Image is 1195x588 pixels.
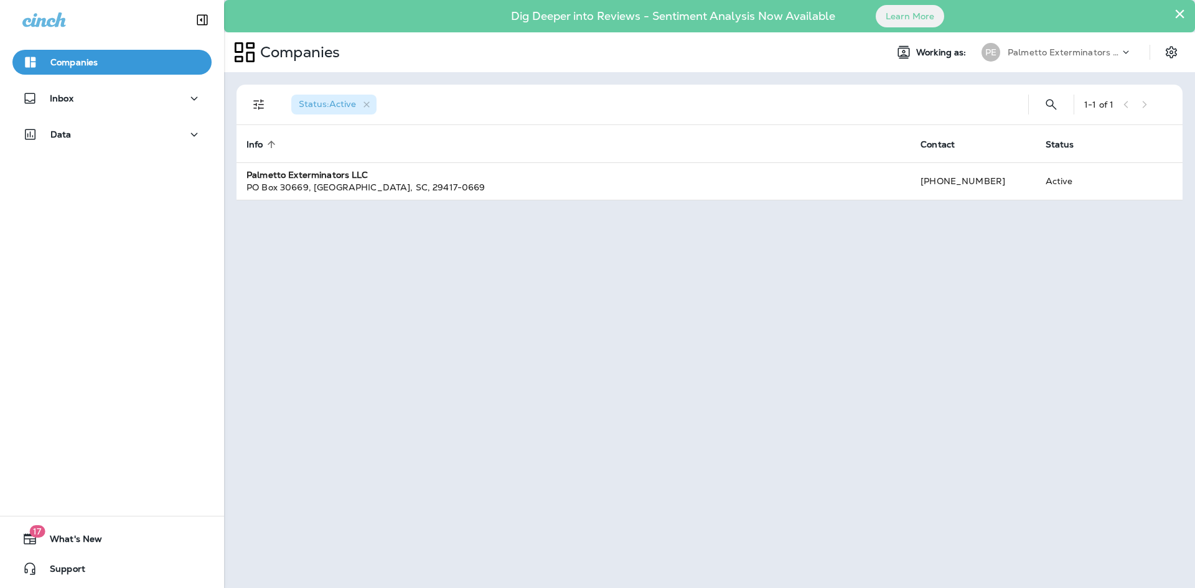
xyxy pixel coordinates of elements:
button: Support [12,556,212,581]
span: Info [246,139,279,150]
span: Contact [921,139,955,150]
p: Companies [50,57,98,67]
p: Dig Deeper into Reviews - Sentiment Analysis Now Available [475,14,871,18]
span: Status [1046,139,1090,150]
span: 17 [29,525,45,538]
td: [PHONE_NUMBER] [911,162,1035,200]
p: Data [50,129,72,139]
span: Info [246,139,263,150]
button: Companies [12,50,212,75]
p: Palmetto Exterminators LLC [1008,47,1120,57]
span: Working as: [916,47,969,58]
button: 17What's New [12,526,212,551]
span: Contact [921,139,971,150]
button: Close [1174,4,1186,24]
button: Inbox [12,86,212,111]
span: What's New [37,534,102,549]
div: PO Box 30669 , [GEOGRAPHIC_DATA] , SC , 29417-0669 [246,181,901,194]
td: Active [1036,162,1115,200]
button: Collapse Sidebar [185,7,220,32]
span: Status : Active [299,98,356,110]
button: Search Companies [1039,92,1064,117]
div: Status:Active [291,95,377,114]
span: Support [37,564,85,579]
div: PE [982,43,1000,62]
span: Status [1046,139,1074,150]
p: Companies [255,43,340,62]
button: Data [12,122,212,147]
button: Filters [246,92,271,117]
p: Inbox [50,93,73,103]
strong: Palmetto Exterminators LLC [246,169,368,180]
button: Settings [1160,41,1183,63]
button: Learn More [876,5,944,27]
div: 1 - 1 of 1 [1084,100,1113,110]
